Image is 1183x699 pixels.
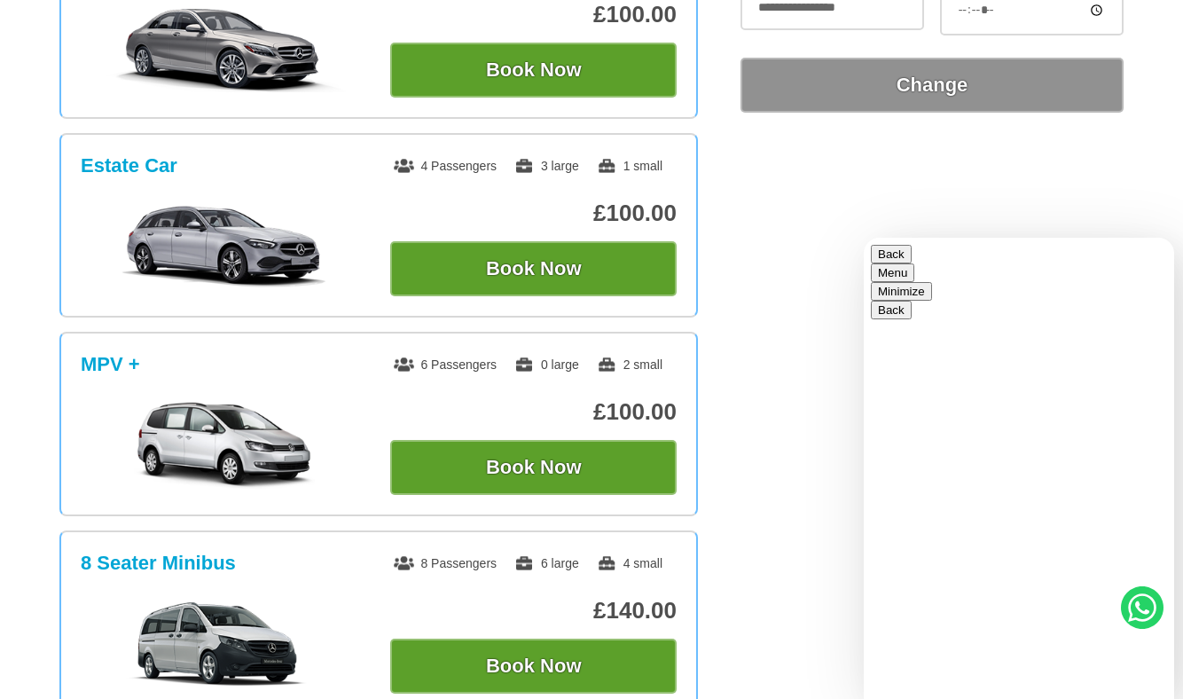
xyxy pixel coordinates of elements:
img: Estate Car [90,202,357,291]
span: 4 Passengers [394,159,497,173]
h3: Estate Car [81,154,177,177]
span: 6 Passengers [394,357,497,372]
span: 2 small [597,357,662,372]
button: Change [740,58,1124,113]
p: £100.00 [390,398,677,426]
p: £100.00 [390,1,677,28]
p: £140.00 [390,597,677,624]
span: 1 small [597,159,662,173]
span: 4 small [597,556,662,570]
span: 8 Passengers [394,556,497,570]
img: 8 Seater Minibus [90,600,357,688]
p: £100.00 [390,200,677,227]
span: 6 large [514,556,579,570]
button: Book Now [390,241,677,296]
button: Book Now [390,639,677,694]
span: 3 large [514,159,579,173]
img: MPV + [90,401,357,490]
img: Business Class [90,4,357,92]
button: Book Now [390,440,677,495]
h3: MPV + [81,353,140,376]
iframe: chat widget [864,238,1174,699]
span: 0 large [514,357,579,372]
button: Book Now [390,43,677,98]
h3: 8 Seater Minibus [81,552,236,575]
